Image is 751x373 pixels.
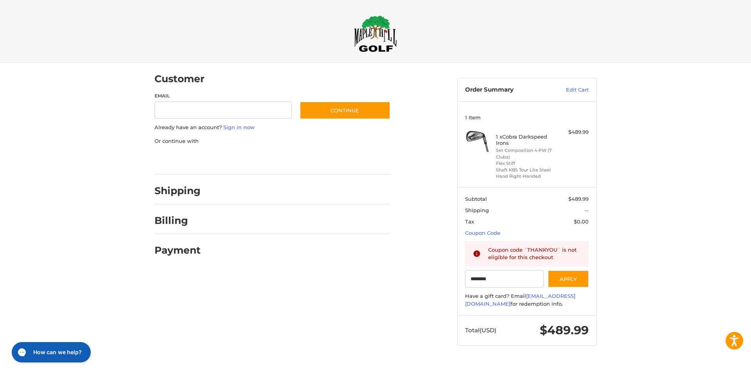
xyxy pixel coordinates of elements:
span: Shipping [465,207,489,213]
iframe: Google Customer Reviews [686,352,751,373]
h3: 1 Item [465,114,589,121]
h2: Billing [155,214,200,227]
p: Or continue with [155,137,390,145]
h2: Payment [155,244,201,256]
li: Set Composition 4-PW (7 Clubs) [496,147,556,160]
li: Hand Right-Handed [496,173,556,180]
span: Total (USD) [465,326,496,334]
h2: Customer [155,73,205,85]
iframe: PayPal-venmo [284,153,343,167]
span: Tax [465,218,474,225]
span: $0.00 [574,218,589,225]
div: $489.99 [558,128,589,136]
p: Already have an account? [155,124,390,132]
button: Continue [300,101,390,119]
span: $489.99 [540,323,589,337]
h2: Shipping [155,185,201,197]
a: Coupon Code [465,230,500,236]
iframe: PayPal-paylater [218,153,277,167]
img: Maple Hill Golf [354,15,397,52]
span: Subtotal [465,196,487,202]
div: Coupon code `THANKYOU` is not eligible for this checkout [488,246,581,261]
a: [EMAIL_ADDRESS][DOMAIN_NAME] [465,293,575,307]
span: -- [585,207,589,213]
li: Shaft KBS Tour Lite Steel [496,167,556,173]
div: Have a gift card? Email for redemption info. [465,292,589,308]
h3: Order Summary [465,86,549,94]
iframe: Gorgias live chat messenger [8,339,93,365]
a: Sign in now [223,124,255,130]
h4: 1 x Cobra Darkspeed Irons [496,133,556,146]
li: Flex Stiff [496,160,556,167]
label: Email [155,92,292,99]
span: $489.99 [568,196,589,202]
button: Apply [548,270,589,288]
iframe: PayPal-paypal [152,153,210,167]
a: Edit Cart [549,86,589,94]
input: Gift Certificate or Coupon Code [465,270,544,288]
